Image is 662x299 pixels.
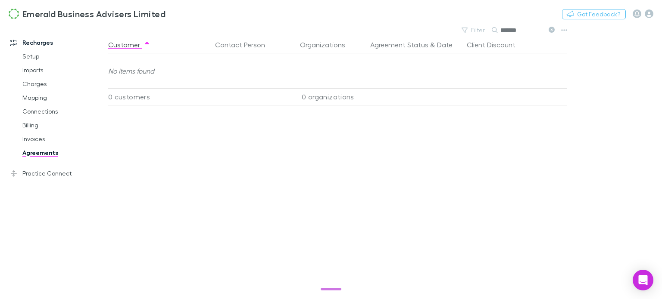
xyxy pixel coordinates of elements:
[14,77,113,91] a: Charges
[2,166,113,180] a: Practice Connect
[300,36,356,53] button: Organizations
[14,132,113,146] a: Invoices
[14,63,113,77] a: Imports
[3,3,171,24] a: Emerald Business Advisers Limited
[437,36,453,53] button: Date
[289,88,367,105] div: 0 organizations
[108,54,575,88] div: No items found
[370,36,460,53] div: &
[14,105,113,118] a: Connections
[22,9,165,19] h3: Emerald Business Advisers Limited
[108,36,150,53] button: Customer
[370,36,428,53] button: Agreement Status
[14,146,113,160] a: Agreements
[562,9,626,19] button: Got Feedback?
[215,36,275,53] button: Contact Person
[14,118,113,132] a: Billing
[633,270,653,290] div: Open Intercom Messenger
[14,91,113,105] a: Mapping
[14,49,113,63] a: Setup
[457,25,490,35] button: Filter
[9,9,19,19] img: Emerald Business Advisers Limited's Logo
[467,36,526,53] button: Client Discount
[2,36,113,49] a: Recharges
[108,88,212,105] div: 0 customers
